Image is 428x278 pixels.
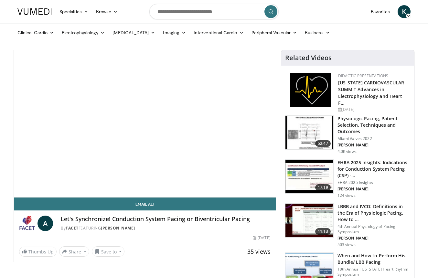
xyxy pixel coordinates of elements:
button: Share [59,246,89,257]
a: A [37,216,53,231]
a: Peripheral Vascular [248,26,301,39]
a: Thumbs Up [19,247,57,257]
a: Imaging [159,26,190,39]
img: 1190cdae-34f8-4da3-8a3e-0c6a588fe0e0.150x105_q85_crop-smart_upscale.jpg [285,160,333,193]
span: 17:19 [315,184,331,191]
h3: When and How to Perform His Bundle/ LBB Pacing [337,252,410,265]
a: FACET [66,225,79,231]
p: 4.0K views [337,149,357,154]
a: Clinical Cardio [14,26,58,39]
a: Business [301,26,334,39]
a: Specialties [56,5,92,18]
a: Browse [92,5,122,18]
a: 17:19 EHRA 2025 Insights: Indications for Conduction System Pacing (CSP) -… EHRA 2025 Insights [P... [285,159,410,198]
a: 52:47 Physiologic Pacing, Patient Selection, Techniques and Outcomes Miami Valves 2022 [PERSON_NA... [285,115,410,154]
div: [DATE] [338,107,409,112]
span: 35 views [247,248,271,255]
a: Favorites [367,5,394,18]
p: 10th Annual [US_STATE] Heart Rhythm Symposium [337,267,410,277]
video-js: Video Player [14,50,276,198]
p: Miami Valves 2022 [337,136,410,141]
p: [PERSON_NAME] [337,187,410,192]
h4: Let's Synchronize! Conduction System Pacing or Biventricular Pacing [61,216,270,223]
p: EHRA 2025 Insights [337,180,410,185]
img: FACET [19,216,35,231]
p: [PERSON_NAME] [337,236,410,241]
a: 11:13 LBBB and IVCD: Definitions in the Era of Physiologic Pacing. How to … 4th Annual Physiology... [285,203,410,247]
a: Interventional Cardio [190,26,248,39]
a: Email Ali [14,198,276,210]
img: VuMedi Logo [17,8,52,15]
img: 62bf89af-a4c3-4b3c-90b3-0af38275aae3.150x105_q85_crop-smart_upscale.jpg [285,204,333,237]
div: [DATE] [253,235,270,241]
a: Electrophysiology [58,26,109,39]
h3: Physiologic Pacing, Patient Selection, Techniques and Outcomes [337,115,410,135]
img: 1860aa7a-ba06-47e3-81a4-3dc728c2b4cf.png.150x105_q85_autocrop_double_scale_upscale_version-0.2.png [290,73,331,107]
span: 11:13 [315,228,331,235]
a: K [398,5,411,18]
input: Search topics, interventions [149,4,279,19]
h4: Related Videos [285,54,332,62]
img: afb51a12-79cb-48e6-a9ec-10161d1361b5.150x105_q85_crop-smart_upscale.jpg [285,116,333,149]
h3: EHRA 2025 Insights: Indications for Conduction System Pacing (CSP) -… [337,159,410,179]
h3: LBBB and IVCD: Definitions in the Era of Physiologic Pacing. How to … [337,203,410,223]
p: [PERSON_NAME] [337,143,410,148]
button: Save to [92,246,125,257]
p: 4th Annual Physiology of Pacing Symposium [337,224,410,234]
p: 124 views [337,193,356,198]
a: [PERSON_NAME] [101,225,135,231]
p: 503 views [337,242,356,247]
a: [MEDICAL_DATA] [109,26,159,39]
div: Didactic Presentations [338,73,409,79]
a: [US_STATE] CARDIOVASCULAR SUMMIT Advances in Electrophysiology and Heart F… [338,80,404,106]
div: By FEATURING [61,225,270,231]
span: 52:47 [315,140,331,147]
